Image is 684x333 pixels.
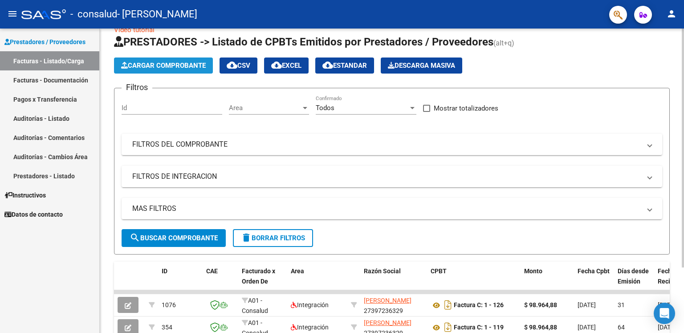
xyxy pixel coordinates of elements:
[122,229,226,247] button: Buscar Comprobante
[242,267,275,285] span: Facturado x Orden De
[574,262,614,301] datatable-header-cell: Fecha Cpbt
[322,62,367,70] span: Estandar
[122,198,662,219] mat-expansion-panel-header: MAS FILTROS
[4,37,85,47] span: Prestadores / Proveedores
[227,60,237,70] mat-icon: cloud_download
[524,324,557,331] strong: $ 98.964,88
[291,267,304,275] span: Area
[316,104,334,112] span: Todos
[114,58,213,74] button: Cargar Comprobante
[654,303,675,324] div: Open Intercom Messenger
[291,324,329,331] span: Integración
[454,302,504,309] strong: Factura C: 1 - 126
[233,229,313,247] button: Borrar Filtros
[7,8,18,19] mat-icon: menu
[454,324,504,331] strong: Factura C: 1 - 119
[381,58,462,74] app-download-masive: Descarga masiva de comprobantes (adjuntos)
[658,301,676,308] span: [DATE]
[618,301,625,308] span: 31
[381,58,462,74] button: Descarga Masiva
[130,234,218,242] span: Buscar Comprobante
[4,190,46,200] span: Instructivos
[122,81,152,94] h3: Filtros
[427,262,521,301] datatable-header-cell: CPBT
[442,298,454,312] i: Descargar documento
[364,297,411,304] span: [PERSON_NAME]
[121,62,206,70] span: Cargar Comprobante
[220,58,257,74] button: CSV
[242,297,268,314] span: A01 - Consalud
[4,210,63,219] span: Datos de contacto
[322,60,333,70] mat-icon: cloud_download
[114,26,155,34] a: Video tutorial
[162,324,172,331] span: 354
[132,204,641,214] mat-panel-title: MAS FILTROS
[122,166,662,187] mat-expansion-panel-header: FILTROS DE INTEGRACION
[431,267,447,275] span: CPBT
[315,58,374,74] button: Estandar
[614,262,654,301] datatable-header-cell: Días desde Emisión
[227,62,250,70] span: CSV
[70,4,117,24] span: - consalud
[287,262,347,301] datatable-header-cell: Area
[158,262,203,301] datatable-header-cell: ID
[658,324,676,331] span: [DATE]
[229,104,301,112] span: Area
[117,4,197,24] span: - [PERSON_NAME]
[238,262,287,301] datatable-header-cell: Facturado x Orden De
[364,267,401,275] span: Razón Social
[578,267,610,275] span: Fecha Cpbt
[162,301,176,308] span: 1076
[271,60,282,70] mat-icon: cloud_download
[162,267,167,275] span: ID
[524,301,557,308] strong: $ 98.964,88
[130,232,140,243] mat-icon: search
[241,234,305,242] span: Borrar Filtros
[521,262,574,301] datatable-header-cell: Monto
[578,301,596,308] span: [DATE]
[364,319,411,326] span: [PERSON_NAME]
[271,62,301,70] span: EXCEL
[578,324,596,331] span: [DATE]
[291,301,329,308] span: Integración
[264,58,309,74] button: EXCEL
[241,232,252,243] mat-icon: delete
[360,262,427,301] datatable-header-cell: Razón Social
[132,172,641,181] mat-panel-title: FILTROS DE INTEGRACION
[132,140,641,149] mat-panel-title: FILTROS DEL COMPROBANTE
[434,103,498,114] span: Mostrar totalizadores
[493,39,514,47] span: (alt+q)
[388,62,455,70] span: Descarga Masiva
[666,8,677,19] mat-icon: person
[206,267,218,275] span: CAE
[364,296,423,314] div: 27397236329
[122,134,662,155] mat-expansion-panel-header: FILTROS DEL COMPROBANTE
[114,36,493,48] span: PRESTADORES -> Listado de CPBTs Emitidos por Prestadores / Proveedores
[618,324,625,331] span: 64
[658,267,683,285] span: Fecha Recibido
[524,267,542,275] span: Monto
[618,267,649,285] span: Días desde Emisión
[203,262,238,301] datatable-header-cell: CAE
